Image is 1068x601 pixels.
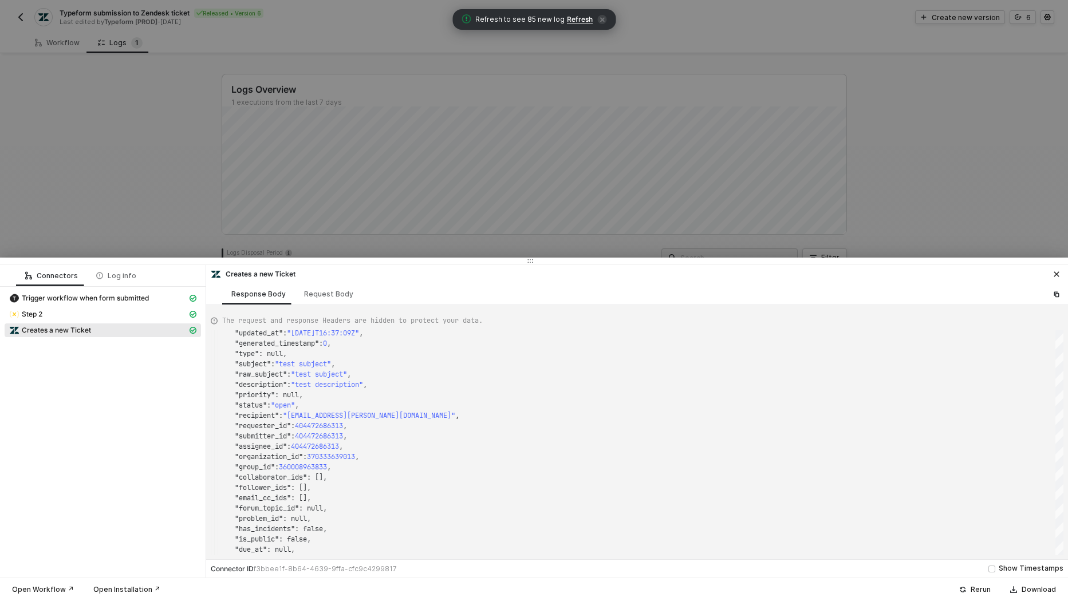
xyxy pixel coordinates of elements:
span: "open" [271,401,295,410]
span: 360008963833 [279,462,327,472]
span: 404472686313 [291,442,339,451]
span: , [327,339,331,348]
span: : null, [267,545,295,554]
span: , [363,380,367,389]
span: "updated_at" [235,329,283,338]
span: : [], [291,483,311,492]
span: : [287,380,291,389]
div: Rerun [971,585,991,594]
div: Request Body [304,290,353,299]
img: integration-icon [10,294,19,303]
span: 404472686313 [295,432,343,441]
img: integration-icon [211,270,220,279]
span: "collaborator_ids" [235,473,307,482]
span: "submitter_id" [235,432,291,441]
button: Open Installation ↗ [86,583,168,596]
img: integration-icon [10,310,19,319]
span: icon-exclamation [462,14,471,23]
span: : null, [275,390,303,400]
span: : [283,329,287,338]
span: : [], [291,493,311,503]
span: "subject" [235,359,271,369]
span: "priority" [235,390,275,400]
span: : [319,339,323,348]
div: Show Timestamps [999,563,1063,574]
span: 404472686313 [295,421,343,430]
span: : [291,432,295,441]
span: : null, [299,504,327,513]
span: Creates a new Ticket [22,326,91,335]
span: Trigger workflow when form submitted [5,291,201,305]
span: "[DATE]T16:37:09Z" [287,329,359,338]
span: , [455,411,459,420]
span: "recipient" [235,411,279,420]
span: 370333639013 [307,452,355,461]
span: "status" [235,401,267,410]
span: icon-logic [25,272,32,279]
span: Creates a new Ticket [5,323,201,337]
span: Step 2 [22,310,42,319]
span: "test subject" [275,359,331,369]
div: Connector ID [211,564,397,574]
span: , [355,452,359,461]
span: "is_public" [235,535,279,544]
span: icon-close [1053,271,1060,278]
span: , [343,421,347,430]
span: : false, [295,524,327,533]
span: Refresh [567,15,593,24]
span: "raw_subject" [235,370,287,379]
span: "due_at" [235,545,267,554]
span: "requester_id" [235,421,291,430]
span: , [347,370,351,379]
span: "problem_id" [235,514,283,523]
div: Connectors [25,271,78,280]
span: , [359,329,363,338]
span: icon-cards [190,311,196,318]
div: Open Workflow ↗ [12,585,74,594]
span: "organization_id" [235,452,303,461]
span: icon-copy-paste [1053,291,1060,298]
div: Download [1022,585,1056,594]
span: : [303,452,307,461]
span: , [339,442,343,451]
span: "assignee_id" [235,442,287,451]
span: "[EMAIL_ADDRESS][PERSON_NAME][DOMAIN_NAME]" [283,411,455,420]
span: Step 2 [5,307,201,321]
span: icon-download [1010,586,1017,593]
span: "follower_ids" [235,483,291,492]
span: : false, [279,535,311,544]
span: : [267,401,271,410]
span: , [295,401,299,410]
span: The request and response Headers are hidden to protect your data. [222,315,483,326]
span: "test description" [291,380,363,389]
span: : [287,370,291,379]
span: "description" [235,380,287,389]
span: f3bbee1f-8b64-4639-9ffa-cfc9c4299817 [254,564,397,573]
div: Open Installation ↗ [93,585,160,594]
span: "forum_topic_id" [235,504,299,513]
span: : [], [307,473,327,482]
span: , [343,432,347,441]
div: Response Body [231,290,286,299]
span: : [279,411,283,420]
button: Download [1003,583,1063,596]
span: Refresh to see 85 new log [475,14,565,25]
span: "test subject" [291,370,347,379]
span: icon-drag-indicator [527,258,534,264]
span: "has_incidents" [235,524,295,533]
span: Trigger workflow when form submitted [22,294,149,303]
span: 0 [323,339,327,348]
img: integration-icon [10,326,19,335]
span: "group_id" [235,462,275,472]
span: icon-close [597,15,606,24]
span: "email_cc_ids" [235,493,291,503]
span: "type" [235,349,259,358]
span: icon-success-page [959,586,966,593]
span: icon-cards [190,327,196,334]
div: Log info [96,271,136,280]
span: : null, [283,514,311,523]
span: , [327,462,331,472]
span: : [291,421,295,430]
span: : [287,442,291,451]
span: , [331,359,335,369]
